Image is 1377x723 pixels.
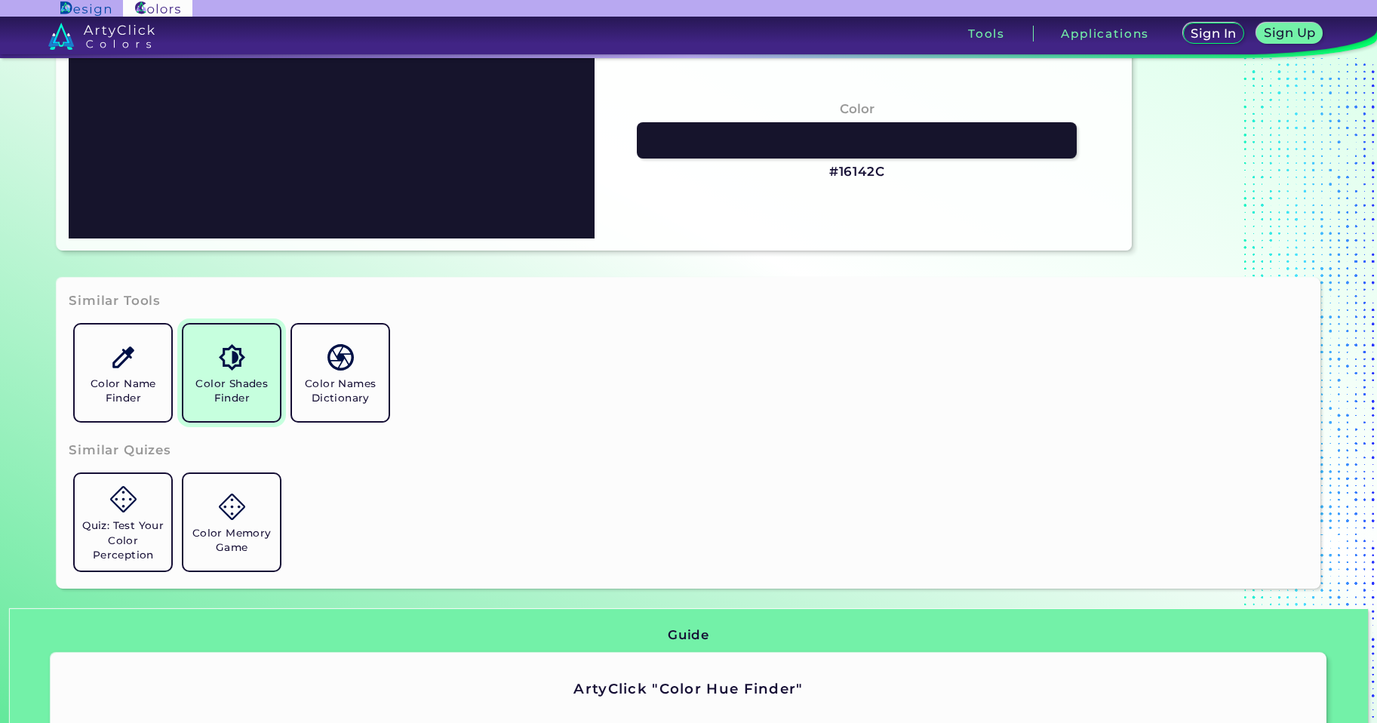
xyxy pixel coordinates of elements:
h5: Quiz: Test Your Color Perception [81,518,165,561]
img: ArtyClick Design logo [60,2,111,16]
img: icon_color_shades.svg [219,344,245,371]
h3: Applications [1061,28,1149,39]
h5: Color Name Finder [81,377,165,405]
a: Sign Up [1260,24,1320,43]
img: icon_game.svg [110,486,137,512]
h3: Similar Tools [69,292,161,310]
h5: Color Shades Finder [189,377,274,405]
h4: Color [840,98,874,120]
h5: Color Memory Game [189,526,274,555]
h5: Sign Up [1266,27,1313,38]
h3: Guide [668,626,709,645]
a: Color Name Finder [69,318,177,427]
img: icon_game.svg [219,494,245,520]
a: Quiz: Test Your Color Perception [69,468,177,577]
a: Color Names Dictionary [286,318,395,427]
a: Color Shades Finder [177,318,286,427]
a: Color Memory Game [177,468,286,577]
img: icon_color_name_finder.svg [110,344,137,371]
h3: #16142C [829,163,885,181]
h3: Tools [968,28,1005,39]
a: Sign In [1186,24,1242,43]
h5: Sign In [1193,28,1234,39]
h5: Color Names Dictionary [298,377,383,405]
h3: Similar Quizes [69,441,171,460]
img: logo_artyclick_colors_white.svg [48,23,155,50]
img: icon_color_names_dictionary.svg [327,344,354,371]
h2: ArtyClick "Color Hue Finder" [257,679,1120,699]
